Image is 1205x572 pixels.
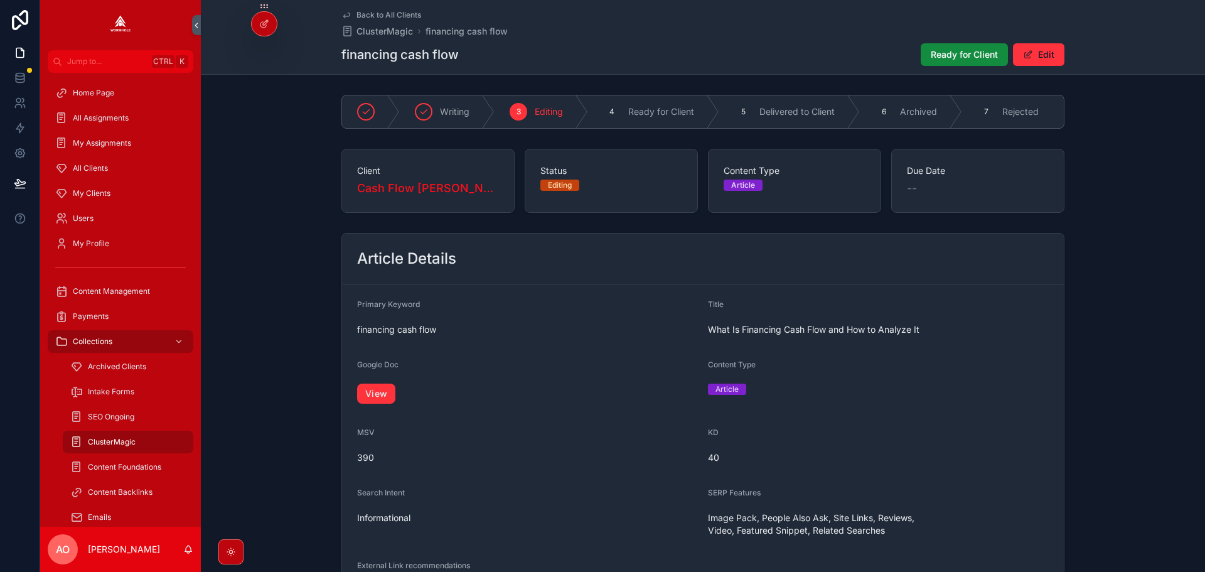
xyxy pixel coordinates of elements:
[341,25,413,38] a: ClusterMagic
[921,43,1008,66] button: Ready for Client
[48,157,193,180] a: All Clients
[88,462,161,472] span: Content Foundations
[708,512,1049,537] span: Image Pack, People Also Ask, Site Links, Reviews, Video, Featured Snippet, Related Searches
[67,57,147,67] span: Jump to...
[48,50,193,73] button: Jump to...CtrlK
[73,163,108,173] span: All Clients
[48,305,193,328] a: Payments
[708,360,756,369] span: Content Type
[540,165,682,177] span: Status
[48,280,193,303] a: Content Management
[357,249,456,269] h2: Article Details
[440,105,469,118] span: Writing
[357,180,499,197] a: Cash Flow [PERSON_NAME]
[708,451,1049,464] span: 40
[63,406,193,428] a: SEO Ongoing
[73,337,112,347] span: Collections
[88,543,160,556] p: [PERSON_NAME]
[63,506,193,529] a: Emails
[356,25,413,38] span: ClusterMagic
[708,299,724,309] span: Title
[357,299,420,309] span: Primary Keyword
[63,355,193,378] a: Archived Clients
[88,362,146,372] span: Archived Clients
[40,73,201,527] div: scrollable content
[63,456,193,478] a: Content Foundations
[73,213,94,224] span: Users
[177,57,187,67] span: K
[152,55,174,68] span: Ctrl
[48,182,193,205] a: My Clients
[63,481,193,504] a: Content Backlinks
[356,10,421,20] span: Back to All Clients
[73,286,150,296] span: Content Management
[609,107,614,117] span: 4
[426,25,508,38] a: financing cash flow
[110,15,131,35] img: App logo
[48,232,193,255] a: My Profile
[63,380,193,403] a: Intake Forms
[708,488,761,497] span: SERP Features
[548,180,572,191] div: Editing
[341,10,421,20] a: Back to All Clients
[708,428,719,437] span: KD
[1013,43,1064,66] button: Edit
[73,311,109,321] span: Payments
[73,188,110,198] span: My Clients
[48,207,193,230] a: Users
[357,165,499,177] span: Client
[63,431,193,453] a: ClusterMagic
[73,113,129,123] span: All Assignments
[73,138,131,148] span: My Assignments
[88,487,153,497] span: Content Backlinks
[357,561,470,570] span: External Link recommendations
[741,107,746,117] span: 5
[724,165,865,177] span: Content Type
[73,88,114,98] span: Home Page
[759,105,835,118] span: Delivered to Client
[882,107,886,117] span: 6
[984,107,988,117] span: 7
[48,132,193,154] a: My Assignments
[535,105,563,118] span: Editing
[357,360,399,369] span: Google Doc
[708,323,1049,336] span: What Is Financing Cash Flow and How to Analyze It
[357,488,405,497] span: Search Intent
[907,165,1049,177] span: Due Date
[88,387,134,397] span: Intake Forms
[48,82,193,104] a: Home Page
[88,437,136,447] span: ClusterMagic
[357,384,395,404] a: View
[357,428,375,437] span: MSV
[907,180,917,197] span: --
[357,323,698,336] span: financing cash flow
[88,412,134,422] span: SEO Ongoing
[628,105,694,118] span: Ready for Client
[1002,105,1039,118] span: Rejected
[56,542,70,557] span: AO
[357,512,698,524] span: Informational
[517,107,521,117] span: 3
[931,48,998,61] span: Ready for Client
[900,105,937,118] span: Archived
[341,46,459,63] h1: financing cash flow
[48,330,193,353] a: Collections
[715,384,739,395] div: Article
[357,451,698,464] span: 390
[48,107,193,129] a: All Assignments
[73,239,109,249] span: My Profile
[731,180,755,191] div: Article
[88,512,111,522] span: Emails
